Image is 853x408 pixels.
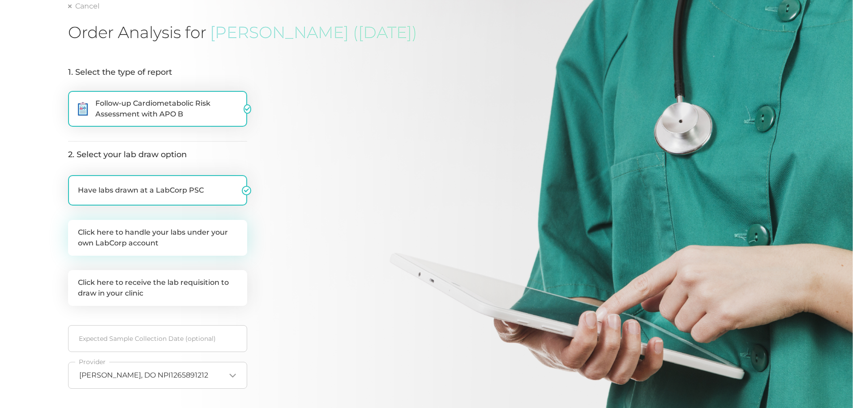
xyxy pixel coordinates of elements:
label: Click here to receive the lab requisition to draw in your clinic [68,270,247,306]
label: Have labs drawn at a LabCorp PSC [68,175,247,206]
span: [PERSON_NAME], DO NPI1265891212 [79,371,208,380]
span: Follow-up Cardiometabolic Risk Assessment with APO B [95,98,244,120]
label: Click here to handle your labs under your own LabCorp account [68,220,247,256]
h1: Order Analysis for [68,22,785,42]
input: Search for option [208,371,226,380]
legend: 2. Select your lab draw option [68,149,247,161]
input: Select date [68,325,247,352]
span: [PERSON_NAME] ([DATE]) [210,22,417,42]
div: Search for option [68,362,247,389]
legend: 1. Select the type of report [68,67,247,81]
a: Cancel [68,2,99,11]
